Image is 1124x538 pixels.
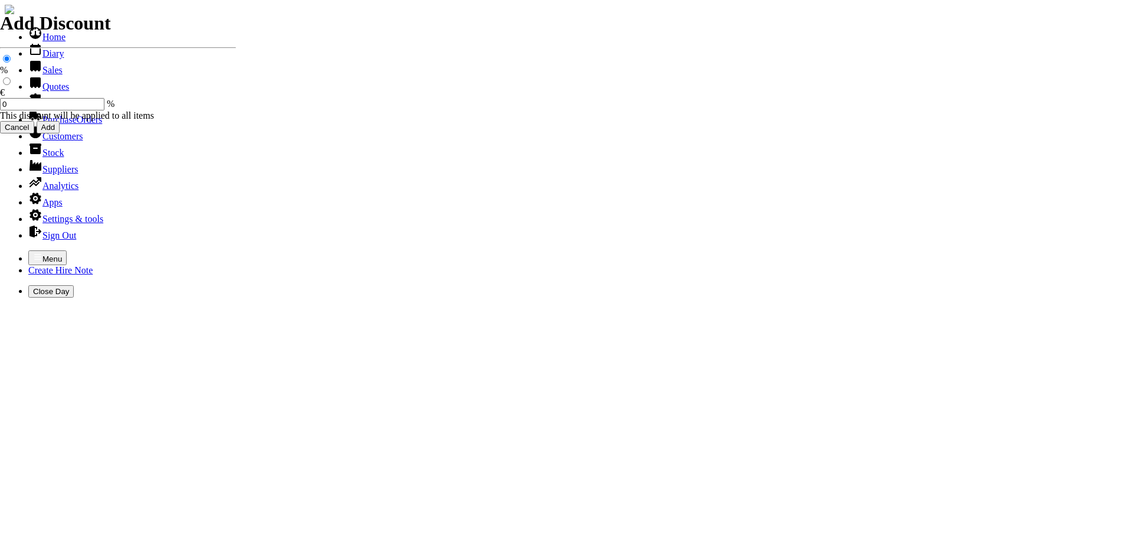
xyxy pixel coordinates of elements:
li: Hire Notes [28,92,1119,109]
li: Suppliers [28,158,1119,175]
a: Analytics [28,181,78,191]
button: Menu [28,250,67,265]
a: Create Hire Note [28,265,93,275]
span: % [107,99,114,109]
input: Add [37,121,60,133]
a: Sign Out [28,230,76,240]
a: Customers [28,131,83,141]
input: % [3,55,11,63]
a: Suppliers [28,164,78,174]
button: Close Day [28,285,74,298]
li: Stock [28,142,1119,158]
li: Sales [28,59,1119,76]
a: Stock [28,148,64,158]
a: Settings & tools [28,214,103,224]
a: Apps [28,197,63,207]
input: € [3,77,11,85]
